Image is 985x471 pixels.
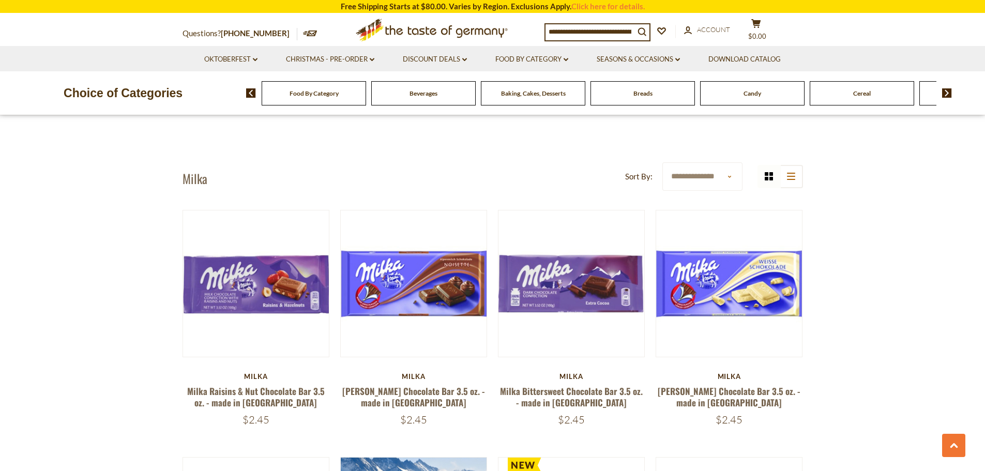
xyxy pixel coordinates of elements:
img: Milka [656,210,802,357]
div: Milka [183,372,330,381]
a: Account [684,24,730,36]
span: $2.45 [716,413,742,426]
a: Discount Deals [403,54,467,65]
a: Seasons & Occasions [597,54,680,65]
div: Milka [498,372,645,381]
img: Milka [341,210,487,357]
span: $2.45 [243,413,269,426]
div: Milka [340,372,488,381]
a: Breads [633,89,653,97]
a: Christmas - PRE-ORDER [286,54,374,65]
p: Questions? [183,27,297,40]
img: previous arrow [246,88,256,98]
a: Cereal [853,89,871,97]
img: Milka [183,210,329,357]
button: $0.00 [741,19,772,44]
span: $2.45 [400,413,427,426]
a: Beverages [410,89,437,97]
a: Milka Bittersweet Chocolate Bar 3.5 oz. - made in [GEOGRAPHIC_DATA] [500,385,643,408]
label: Sort By: [625,170,653,183]
a: Oktoberfest [204,54,257,65]
div: Milka [656,372,803,381]
a: Download Catalog [708,54,781,65]
span: $2.45 [558,413,585,426]
a: [PHONE_NUMBER] [221,28,290,38]
a: Click here for details. [571,2,645,11]
span: Account [697,25,730,34]
a: Food By Category [495,54,568,65]
a: [PERSON_NAME] Chocolate Bar 3.5 oz. - made in [GEOGRAPHIC_DATA] [342,385,485,408]
a: [PERSON_NAME] Chocolate Bar 3.5 oz. - made in [GEOGRAPHIC_DATA] [658,385,800,408]
a: Milka Raisins & Nut Chocolate Bar 3.5 oz. - made in [GEOGRAPHIC_DATA] [187,385,325,408]
img: next arrow [942,88,952,98]
a: Food By Category [290,89,339,97]
img: Milka [498,210,645,357]
h1: Milka [183,171,207,186]
a: Baking, Cakes, Desserts [501,89,566,97]
span: $0.00 [748,32,766,40]
a: Candy [744,89,761,97]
